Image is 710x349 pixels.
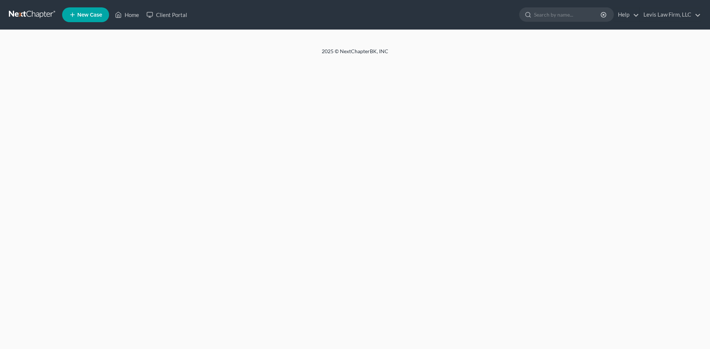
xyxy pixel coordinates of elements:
[534,8,602,21] input: Search by name...
[143,8,191,21] a: Client Portal
[144,48,566,61] div: 2025 © NextChapterBK, INC
[614,8,639,21] a: Help
[77,12,102,18] span: New Case
[111,8,143,21] a: Home
[640,8,701,21] a: Levis Law Firm, LLC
